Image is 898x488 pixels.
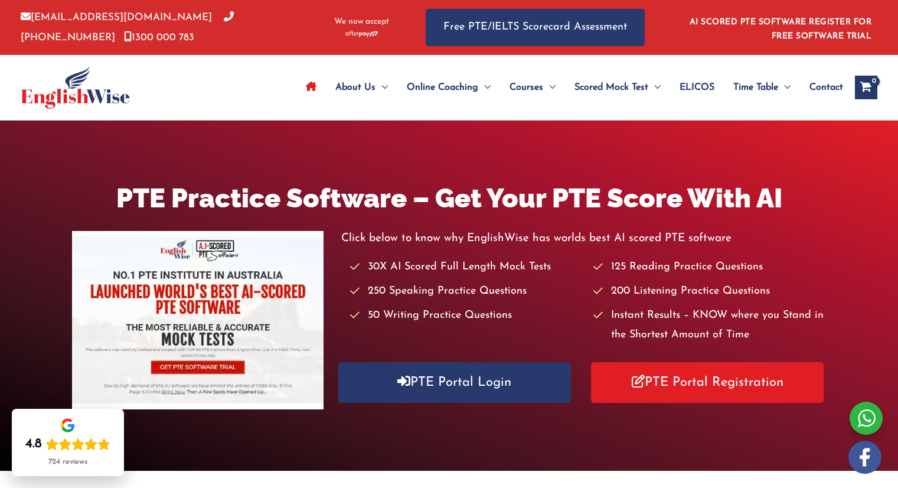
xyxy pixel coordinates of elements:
li: 125 Reading Practice Questions [593,258,826,277]
li: 200 Listening Practice Questions [593,282,826,301]
a: [EMAIL_ADDRESS][DOMAIN_NAME] [21,12,212,22]
span: About Us [335,67,375,108]
img: white-facebook.png [848,441,881,474]
img: pte-institute-main [72,231,324,409]
span: Online Coaching [407,67,478,108]
span: Menu Toggle [375,67,388,108]
a: PTE Portal Login [338,362,571,403]
aside: Header Widget 1 [683,8,877,47]
a: CoursesMenu Toggle [500,67,565,108]
span: Menu Toggle [478,67,491,108]
span: ELICOS [680,67,714,108]
span: Menu Toggle [778,67,791,108]
li: 30X AI Scored Full Length Mock Tests [350,258,583,277]
li: 50 Writing Practice Questions [350,306,583,326]
span: Menu Toggle [648,67,661,108]
div: 4.8 [25,436,42,453]
span: Contact [809,67,843,108]
li: Instant Results – KNOW where you Stand in the Shortest Amount of Time [593,306,826,346]
a: Contact [800,67,843,108]
div: 724 reviews [48,457,87,467]
span: Scored Mock Test [574,67,648,108]
a: AI SCORED PTE SOFTWARE REGISTER FOR FREE SOFTWARE TRIAL [690,18,872,41]
li: 250 Speaking Practice Questions [350,282,583,301]
p: Click below to know why EnglishWise has worlds best AI scored PTE software [341,229,827,248]
a: Time TableMenu Toggle [724,67,800,108]
a: PTE Portal Registration [591,362,824,403]
a: Scored Mock TestMenu Toggle [565,67,670,108]
nav: Site Navigation: Main Menu [296,67,843,108]
a: ELICOS [670,67,724,108]
span: Courses [510,67,543,108]
img: cropped-ew-logo [21,66,130,109]
div: Rating: 4.8 out of 5 [25,436,110,453]
a: 1300 000 783 [124,32,194,43]
img: Afterpay-Logo [345,31,378,37]
a: View Shopping Cart, empty [855,76,877,99]
a: Online CoachingMenu Toggle [397,67,500,108]
span: Menu Toggle [543,67,556,108]
a: [PHONE_NUMBER] [21,12,234,42]
span: We now accept [334,16,389,28]
a: About UsMenu Toggle [326,67,397,108]
a: Free PTE/IELTS Scorecard Assessment [426,9,645,46]
span: Time Table [733,67,778,108]
h1: PTE Practice Software – Get Your PTE Score With AI [72,180,827,217]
